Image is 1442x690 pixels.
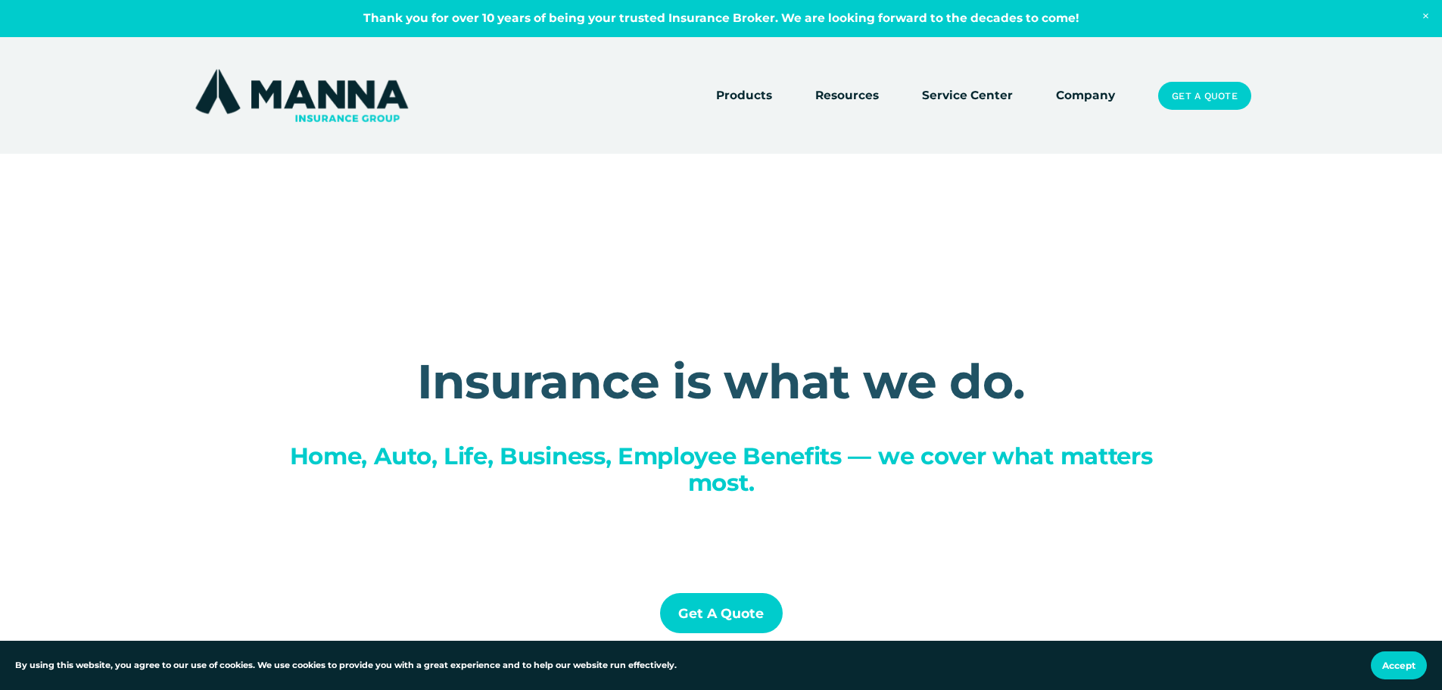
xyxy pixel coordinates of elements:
[815,86,879,107] a: folder dropdown
[1371,651,1427,679] button: Accept
[815,86,879,105] span: Resources
[1158,82,1250,111] a: Get a Quote
[716,86,772,105] span: Products
[922,86,1013,107] a: Service Center
[660,593,783,633] a: Get a Quote
[290,442,1159,497] span: Home, Auto, Life, Business, Employee Benefits — we cover what matters most.
[1056,86,1115,107] a: Company
[15,659,677,673] p: By using this website, you agree to our use of cookies. We use cookies to provide you with a grea...
[716,86,772,107] a: folder dropdown
[417,352,1026,411] strong: Insurance is what we do.
[1382,660,1416,671] span: Accept
[192,66,412,125] img: Manna Insurance Group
